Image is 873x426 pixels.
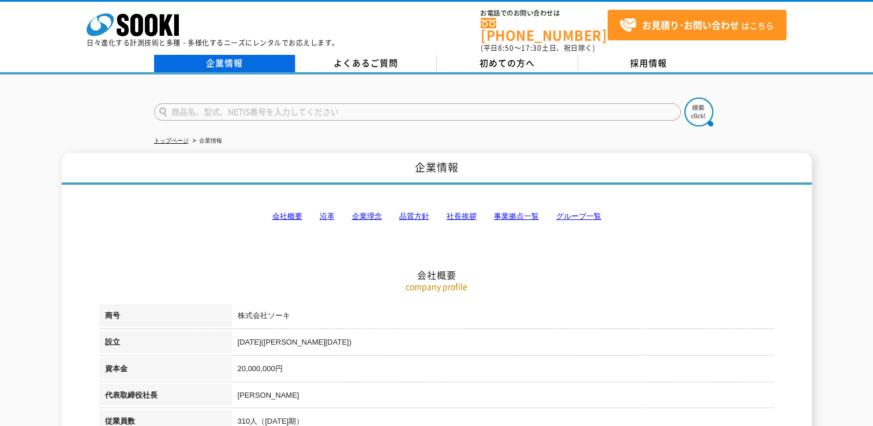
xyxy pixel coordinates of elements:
td: 20,000,000円 [232,357,774,384]
a: よくあるご質問 [295,55,437,72]
th: 商号 [99,304,232,331]
a: お見積り･お問い合わせはこちら [608,10,786,40]
th: 代表取締役社長 [99,384,232,410]
a: 企業理念 [352,212,382,221]
a: グループ一覧 [556,212,601,221]
p: company profile [99,281,774,293]
span: 17:30 [521,43,542,53]
span: (平日 ～ 土日、祝日除く) [481,43,595,53]
th: 資本金 [99,357,232,384]
li: 企業情報 [190,135,222,147]
a: 社長挨拶 [447,212,477,221]
td: 株式会社ソーキ [232,304,774,331]
input: 商品名、型式、NETIS番号を入力してください [154,103,681,121]
strong: お見積り･お問い合わせ [642,18,739,32]
td: [DATE]([PERSON_NAME][DATE]) [232,331,774,357]
a: 事業拠点一覧 [494,212,539,221]
a: 沿革 [320,212,335,221]
p: 日々進化する計測技術と多種・多様化するニーズにレンタルでお応えします。 [87,39,339,46]
a: 品質方針 [399,212,429,221]
th: 設立 [99,331,232,357]
a: 会社概要 [272,212,302,221]
span: 8:50 [498,43,514,53]
h2: 会社概要 [99,154,774,281]
a: 企業情報 [154,55,295,72]
span: 初めての方へ [479,57,535,69]
a: [PHONE_NUMBER] [481,18,608,42]
span: お電話でのお問い合わせは [481,10,608,17]
a: トップページ [154,137,189,144]
img: btn_search.png [684,98,713,126]
a: 初めての方へ [437,55,578,72]
a: 採用情報 [578,55,720,72]
td: [PERSON_NAME] [232,384,774,410]
h1: 企業情報 [62,153,812,185]
span: はこちら [619,17,774,34]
